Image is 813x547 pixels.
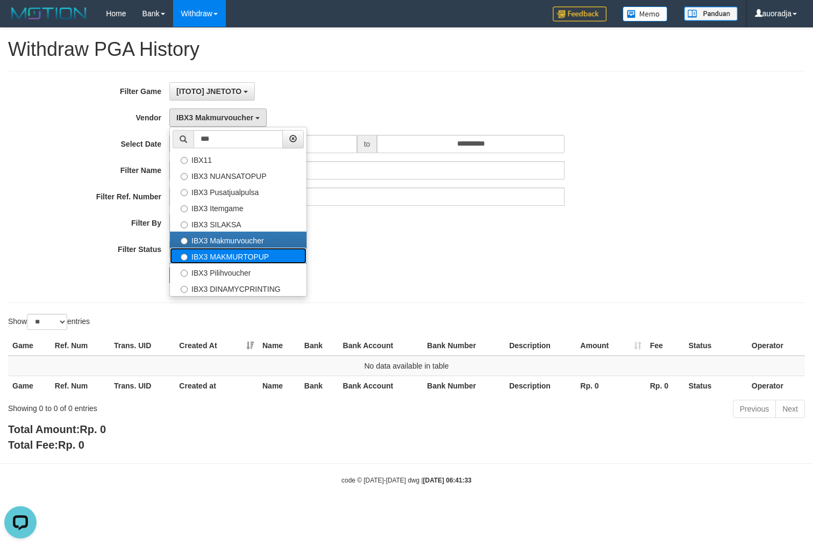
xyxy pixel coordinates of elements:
span: Rp. 0 [80,423,106,435]
th: Description [505,336,576,356]
h1: Withdraw PGA History [8,39,805,60]
th: Amount: activate to sort column ascending [576,336,645,356]
th: Bank Account [339,336,423,356]
th: Name [258,376,300,395]
th: Bank Account [339,376,423,395]
img: panduan.png [684,6,738,21]
th: Game [8,376,51,395]
th: Status [684,336,747,356]
th: Description [505,376,576,395]
b: Total Amount: [8,423,106,435]
small: code © [DATE]-[DATE] dwg | [341,477,472,484]
th: Bank [300,336,339,356]
label: IBX3 NUANSATOPUP [170,167,306,183]
th: Operator [747,376,805,395]
th: Ref. Num [51,376,110,395]
td: No data available in table [8,356,805,376]
th: Trans. UID [110,336,175,356]
button: [ITOTO] JNETOTO [169,82,255,100]
label: IBX3 Pilihvoucher [170,264,306,280]
button: IBX3 Makmurvoucher [169,109,267,127]
th: Created at [175,376,258,395]
th: Created At: activate to sort column ascending [175,336,258,356]
input: IBX3 DINAMYCPRINTING [181,286,188,293]
th: Rp. 0 [646,376,684,395]
input: IBX3 SILAKSA [181,221,188,228]
th: Game [8,336,51,356]
img: Feedback.jpg [553,6,607,21]
input: IBX3 Makmurvoucher [181,237,188,244]
label: IBX3 Makmurvoucher [170,232,306,248]
th: Bank [300,376,339,395]
label: IBX3 Pusatjualpulsa [170,183,306,199]
input: IBX3 Pusatjualpulsa [181,189,188,196]
span: to [357,135,377,153]
strong: [DATE] 06:41:33 [423,477,472,484]
input: IBX3 MAKMURTOPUP [181,254,188,261]
th: Rp. 0 [576,376,645,395]
th: Fee [646,336,684,356]
img: Button%20Memo.svg [623,6,668,21]
span: IBX3 Makmurvoucher [176,113,253,122]
span: Rp. 0 [58,439,84,451]
label: IBX11 [170,151,306,167]
label: IBX3 MAKMURTOPUP [170,248,306,264]
th: Bank Number [423,376,505,395]
input: IBX3 NUANSATOPUP [181,173,188,180]
a: Previous [733,400,776,418]
div: Showing 0 to 0 of 0 entries [8,399,331,414]
select: Showentries [27,314,67,330]
th: Trans. UID [110,376,175,395]
label: Show entries [8,314,90,330]
th: Name [258,336,300,356]
label: IBX3 SILAKSA [170,215,306,232]
input: IBX3 Pilihvoucher [181,270,188,277]
input: IBX11 [181,157,188,164]
th: Operator [747,336,805,356]
b: Total Fee: [8,439,84,451]
th: Status [684,376,747,395]
button: Open LiveChat chat widget [4,4,37,37]
label: IBX3 DINAMYCPRINTING [170,280,306,296]
label: IBX3 Itemgame [170,199,306,215]
th: Ref. Num [51,336,110,356]
a: Next [775,400,805,418]
span: [ITOTO] JNETOTO [176,87,241,96]
img: MOTION_logo.png [8,5,90,21]
input: IBX3 Itemgame [181,205,188,212]
th: Bank Number [423,336,505,356]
